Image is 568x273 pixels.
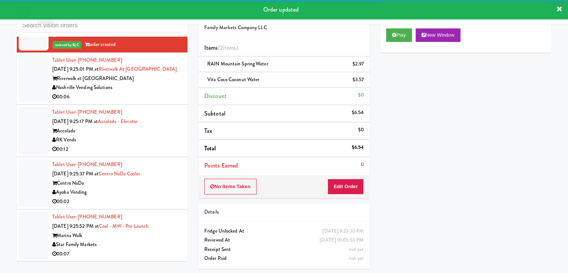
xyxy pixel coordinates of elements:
span: not yet [349,246,364,253]
div: 00:06 [52,92,182,102]
div: $6.54 [352,108,364,117]
span: · [PHONE_NUMBER] [75,108,122,116]
a: Tablet User· [PHONE_NUMBER] [52,108,122,116]
div: Riverwalk at [GEOGRAPHIC_DATA] [52,74,182,83]
li: Tablet User· [PHONE_NUMBER][DATE] 9:25:52 PM atCool - MW - Pre LaunchMarina WalkStar Family Marke... [17,209,187,262]
div: Details [204,208,364,217]
div: Accolade [52,126,182,136]
div: 00:12 [52,145,182,154]
span: RAIN Mountain Spring Water [207,60,268,67]
span: · [PHONE_NUMBER] [75,161,122,168]
div: [DATE] 9:23:33 PM [322,227,364,236]
a: Tablet User· [PHONE_NUMBER] [52,56,122,64]
a: Riverwalk at [GEOGRAPHIC_DATA] [99,65,177,73]
a: Cool - MW - Pre Launch [99,223,149,230]
div: Nashville Vending Solutions [52,83,182,92]
button: No Items Taken [204,179,257,194]
div: RK Vends [52,135,182,145]
div: $2.97 [353,59,364,69]
div: Ayoba Vending [52,188,182,197]
ng-pluralize: items [223,43,236,52]
div: $6.54 [352,143,364,152]
div: Reviewed At [204,236,364,245]
div: Star Family Markets [52,240,182,249]
span: Order updated [263,5,299,14]
div: $0 [358,125,364,135]
div: [DATE] 10:05:53 PM [320,236,364,245]
span: not yet [349,255,364,262]
button: Edit Order [328,179,364,194]
span: (2 ) [218,43,238,52]
span: order created [85,41,116,48]
li: Tablet User· [PHONE_NUMBER][DATE] 9:25:37 PM atCentro NoDa CoolerCentro NoDaAyoba Vending00:02 [17,157,187,209]
span: Subtotal [204,109,226,118]
span: [DATE] 9:25:52 PM at [52,223,99,230]
span: Items [204,43,238,52]
div: Fridge Unlocked At [204,227,364,236]
button: Play [386,28,412,42]
a: Accolade - Elevator [98,118,137,125]
div: $3.57 [353,75,364,85]
div: $0 [358,91,364,100]
div: 00:02 [52,197,182,206]
span: Vita Coco Coconut Water [207,76,259,83]
a: Tablet User· [PHONE_NUMBER] [52,161,122,168]
a: Centro NoDa Cooler [99,170,140,177]
div: Receipt Sent [204,245,364,254]
h5: Family Markets Company LLC [204,25,364,31]
div: 00:07 [52,249,182,259]
div: Centro NoDa [52,179,182,188]
li: Tablet User· [PHONE_NUMBER][DATE] 9:25:01 PM atRiverwalk at [GEOGRAPHIC_DATA]Riverwalk at [GEOGRA... [17,53,187,105]
span: [DATE] 9:25:37 PM at [52,170,99,177]
div: 0 [361,160,364,169]
div: Marina Walk [52,231,182,240]
span: Discount [204,92,227,100]
span: · [PHONE_NUMBER] [75,56,122,64]
a: Tablet User· [PHONE_NUMBER] [52,213,122,220]
div: Order Paid [204,254,364,263]
span: Total [204,144,216,153]
span: Points Earned [204,161,238,170]
span: reviewed by Bj C [53,41,81,49]
button: New Window [416,28,460,42]
input: Search vision orders [22,19,182,33]
span: · [PHONE_NUMBER] [75,213,122,220]
li: Tablet User· [PHONE_NUMBER][DATE] 9:25:17 PM atAccolade - ElevatorAccoladeRK Vends00:12 [17,105,187,157]
span: Tax [204,126,212,135]
span: [DATE] 9:25:17 PM at [52,118,98,125]
span: [DATE] 9:25:01 PM at [52,65,99,73]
